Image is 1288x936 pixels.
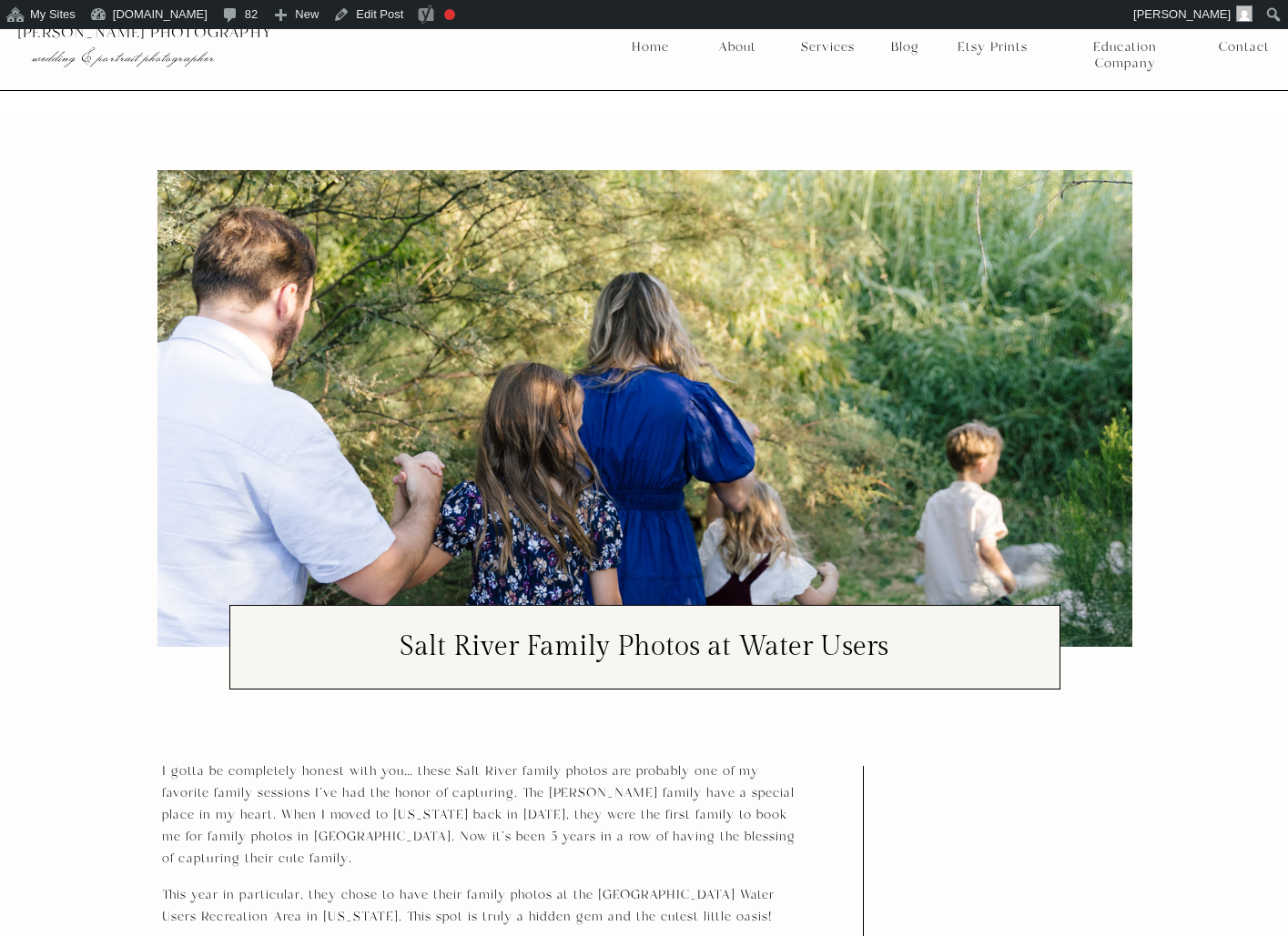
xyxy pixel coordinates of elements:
span: [PERSON_NAME] [1133,7,1231,21]
a: Services [794,39,861,55]
p: I gotta be completely honest with you… these Salt River family photos are probably one of my favo... [162,760,803,870]
a: Contact [1219,39,1269,55]
a: About [714,39,760,55]
p: wedding & portrait photographer [32,48,322,66]
div: Focus keyphrase not set [444,9,455,20]
a: Home [631,39,670,55]
img: Family of 5 walking over rocks exploring the hidden paths at the Salt River for their Water Users... [157,170,1132,647]
p: [PERSON_NAME] photography [17,25,360,41]
p: This year in particular, they chose to have their family photos at the [GEOGRAPHIC_DATA] Water Us... [162,884,803,928]
a: Etsy Prints [950,39,1034,55]
a: Education Company [1062,39,1188,55]
h1: Salt River Family Photos at Water Users [243,633,1046,660]
a: Blog [885,39,925,55]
